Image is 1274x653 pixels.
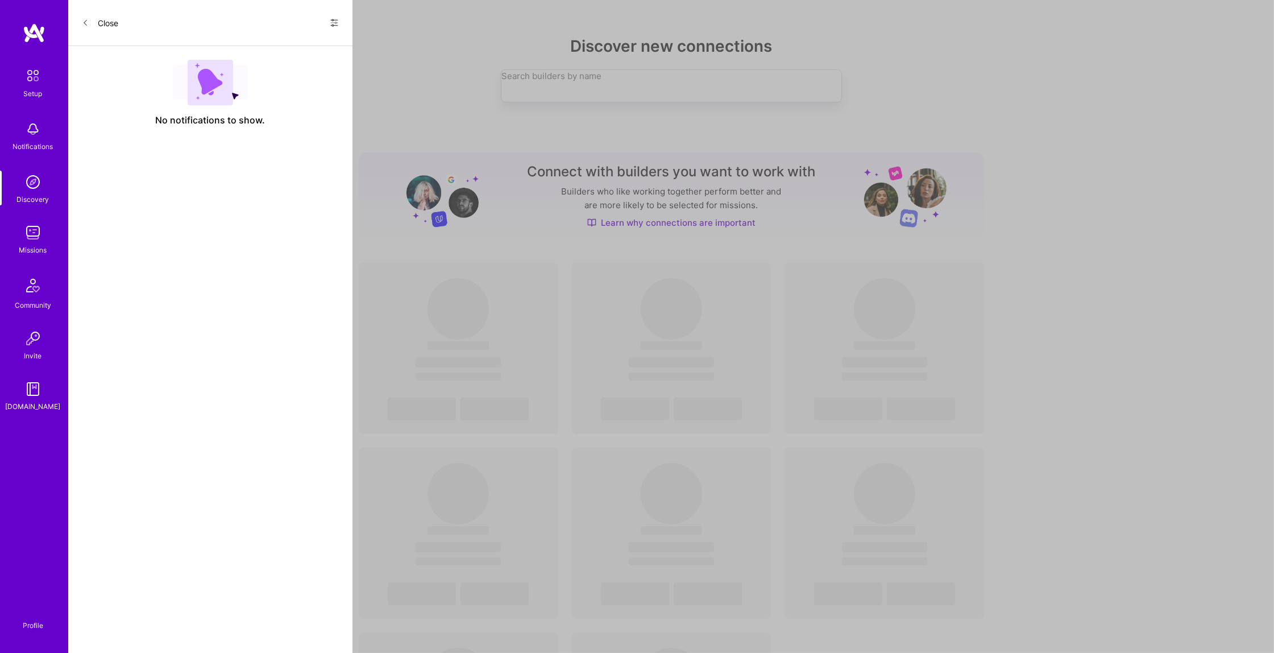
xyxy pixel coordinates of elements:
div: Setup [24,88,43,100]
div: [DOMAIN_NAME] [6,400,61,412]
div: Community [15,299,51,311]
img: guide book [22,378,44,400]
img: Invite [22,327,44,350]
img: discovery [22,171,44,193]
div: Notifications [13,140,53,152]
button: Close [82,14,118,32]
img: logo [23,23,45,43]
div: Profile [23,619,43,630]
div: Invite [24,350,42,362]
div: Missions [19,244,47,256]
img: teamwork [22,221,44,244]
img: setup [21,64,45,88]
img: empty [173,60,248,105]
div: Discovery [17,193,49,205]
a: Profile [19,607,47,630]
img: bell [22,118,44,140]
img: Community [19,272,47,299]
span: No notifications to show. [156,114,265,126]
